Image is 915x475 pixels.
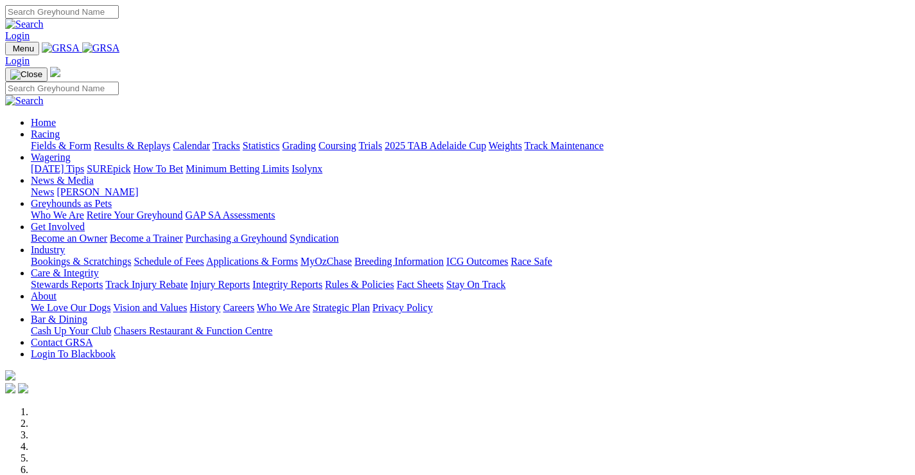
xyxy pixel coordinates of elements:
[5,82,119,95] input: Search
[31,233,107,244] a: Become an Owner
[190,279,250,290] a: Injury Reports
[113,302,187,313] a: Vision and Values
[318,140,356,151] a: Coursing
[110,233,183,244] a: Become a Trainer
[5,5,119,19] input: Search
[173,140,210,151] a: Calendar
[57,186,138,197] a: [PERSON_NAME]
[186,210,275,220] a: GAP SA Assessments
[50,67,60,77] img: logo-grsa-white.png
[31,198,112,209] a: Greyhounds as Pets
[42,42,80,54] img: GRSA
[5,30,30,41] a: Login
[31,152,71,163] a: Wagering
[31,302,110,313] a: We Love Our Dogs
[87,210,183,220] a: Retire Your Greyhound
[313,302,370,313] a: Strategic Plan
[31,325,111,336] a: Cash Up Your Club
[31,233,910,244] div: Get Involved
[257,302,310,313] a: Who We Are
[223,302,254,313] a: Careers
[243,140,280,151] a: Statistics
[290,233,338,244] a: Syndication
[186,163,289,174] a: Minimum Betting Limits
[31,279,910,291] div: Care & Integrity
[31,186,54,197] a: News
[252,279,322,290] a: Integrity Reports
[18,383,28,393] img: twitter.svg
[354,256,444,267] a: Breeding Information
[5,95,44,107] img: Search
[5,55,30,66] a: Login
[206,256,298,267] a: Applications & Forms
[31,210,84,220] a: Who We Are
[31,129,60,139] a: Racing
[397,279,444,290] a: Fact Sheets
[358,140,382,151] a: Trials
[489,140,522,151] a: Weights
[10,69,42,80] img: Close
[31,221,85,232] a: Get Involved
[94,140,170,151] a: Results & Replays
[87,163,130,174] a: SUREpick
[31,210,910,221] div: Greyhounds as Pets
[5,370,15,381] img: logo-grsa-white.png
[105,279,187,290] a: Track Injury Rebate
[114,325,272,336] a: Chasers Restaurant & Function Centre
[31,337,92,348] a: Contact GRSA
[31,163,910,175] div: Wagering
[31,163,84,174] a: [DATE] Tips
[31,140,91,151] a: Fields & Form
[186,233,287,244] a: Purchasing a Greyhound
[134,163,184,174] a: How To Bet
[31,291,57,301] a: About
[301,256,352,267] a: MyOzChase
[446,279,505,290] a: Stay On Track
[134,256,204,267] a: Schedule of Fees
[31,186,910,198] div: News & Media
[292,163,322,174] a: Isolynx
[31,256,131,267] a: Bookings & Scratchings
[5,67,48,82] button: Toggle navigation
[31,314,87,325] a: Bar & Dining
[31,267,99,278] a: Care & Integrity
[446,256,508,267] a: ICG Outcomes
[31,302,910,314] div: About
[525,140,604,151] a: Track Maintenance
[31,256,910,267] div: Industry
[31,244,65,255] a: Industry
[5,42,39,55] button: Toggle navigation
[31,325,910,337] div: Bar & Dining
[31,140,910,152] div: Racing
[31,117,56,128] a: Home
[189,302,220,313] a: History
[325,279,394,290] a: Rules & Policies
[82,42,120,54] img: GRSA
[31,348,116,359] a: Login To Blackbook
[372,302,433,313] a: Privacy Policy
[385,140,486,151] a: 2025 TAB Adelaide Cup
[5,19,44,30] img: Search
[283,140,316,151] a: Grading
[13,44,34,53] span: Menu
[5,383,15,393] img: facebook.svg
[213,140,240,151] a: Tracks
[31,279,103,290] a: Stewards Reports
[31,175,94,186] a: News & Media
[510,256,552,267] a: Race Safe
